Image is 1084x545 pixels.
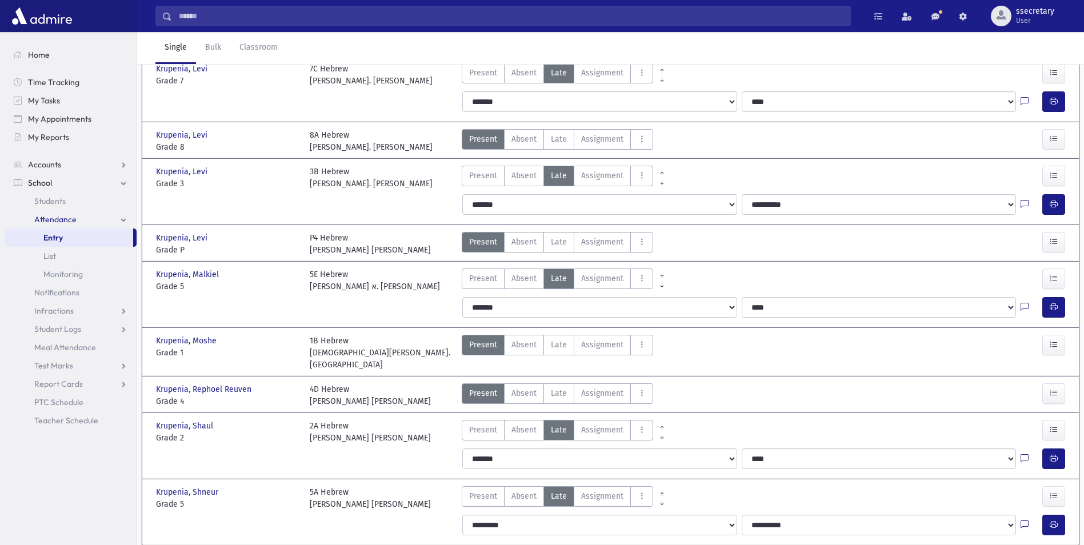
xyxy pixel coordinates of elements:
[581,67,623,79] span: Assignment
[469,236,497,248] span: Present
[5,174,137,192] a: School
[551,133,567,145] span: Late
[469,387,497,399] span: Present
[155,32,196,64] a: Single
[462,63,653,87] div: AttTypes
[469,170,497,182] span: Present
[156,395,298,407] span: Grade 4
[5,73,137,91] a: Time Tracking
[462,129,653,153] div: AttTypes
[5,210,137,229] a: Attendance
[28,132,69,142] span: My Reports
[511,133,537,145] span: Absent
[34,287,79,298] span: Notifications
[156,63,210,75] span: Krupenia, Levi
[28,95,60,106] span: My Tasks
[34,306,74,316] span: Infractions
[5,265,137,283] a: Monitoring
[156,383,254,395] span: Krupenia, Rephoel Reuven
[156,280,298,292] span: Grade 5
[551,339,567,351] span: Late
[156,486,221,498] span: Krupenia, Shneur
[551,67,567,79] span: Late
[469,490,497,502] span: Present
[462,269,653,292] div: AttTypes
[5,375,137,393] a: Report Cards
[469,272,497,284] span: Present
[34,214,77,225] span: Attendance
[310,420,431,444] div: 2A Hebrew [PERSON_NAME] [PERSON_NAME]
[310,129,433,153] div: 8A Hebrew [PERSON_NAME]. [PERSON_NAME]
[310,166,433,190] div: 3B Hebrew [PERSON_NAME]. [PERSON_NAME]
[581,387,623,399] span: Assignment
[551,490,567,502] span: Late
[462,420,653,444] div: AttTypes
[28,159,61,170] span: Accounts
[1016,16,1054,25] span: User
[156,420,215,432] span: Krupenia, Shaul
[43,269,83,279] span: Monitoring
[310,232,431,256] div: P4 Hebrew [PERSON_NAME] [PERSON_NAME]
[5,302,137,320] a: Infractions
[551,272,567,284] span: Late
[551,424,567,436] span: Late
[469,339,497,351] span: Present
[310,335,452,371] div: 1B Hebrew [DEMOGRAPHIC_DATA][PERSON_NAME]. [GEOGRAPHIC_DATA]
[156,432,298,444] span: Grade 2
[581,170,623,182] span: Assignment
[5,338,137,356] a: Meal Attendance
[156,141,298,153] span: Grade 8
[511,170,537,182] span: Absent
[43,233,63,243] span: Entry
[5,411,137,430] a: Teacher Schedule
[462,335,653,371] div: AttTypes
[43,251,56,261] span: List
[581,424,623,436] span: Assignment
[581,236,623,248] span: Assignment
[28,50,50,60] span: Home
[5,91,137,110] a: My Tasks
[156,178,298,190] span: Grade 3
[310,63,433,87] div: 7C Hebrew [PERSON_NAME]. [PERSON_NAME]
[551,387,567,399] span: Late
[511,490,537,502] span: Absent
[156,335,219,347] span: Krupenia, Moshe
[34,415,98,426] span: Teacher Schedule
[34,324,81,334] span: Student Logs
[551,170,567,182] span: Late
[156,244,298,256] span: Grade P
[581,272,623,284] span: Assignment
[28,178,52,188] span: School
[581,339,623,351] span: Assignment
[511,424,537,436] span: Absent
[156,269,221,280] span: Krupenia, Malkiel
[34,397,83,407] span: PTC Schedule
[156,129,210,141] span: Krupenia, Levi
[5,46,137,64] a: Home
[156,498,298,510] span: Grade 5
[5,247,137,265] a: List
[34,360,73,371] span: Test Marks
[5,155,137,174] a: Accounts
[5,128,137,146] a: My Reports
[511,387,537,399] span: Absent
[172,6,850,26] input: Search
[34,342,96,352] span: Meal Attendance
[581,490,623,502] span: Assignment
[156,232,210,244] span: Krupenia, Levi
[469,133,497,145] span: Present
[511,272,537,284] span: Absent
[310,383,431,407] div: 4D Hebrew [PERSON_NAME] [PERSON_NAME]
[511,67,537,79] span: Absent
[462,232,653,256] div: AttTypes
[551,236,567,248] span: Late
[156,75,298,87] span: Grade 7
[1016,7,1054,16] span: ssecretary
[511,339,537,351] span: Absent
[469,67,497,79] span: Present
[511,236,537,248] span: Absent
[28,77,79,87] span: Time Tracking
[34,196,66,206] span: Students
[5,192,137,210] a: Students
[5,229,133,247] a: Entry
